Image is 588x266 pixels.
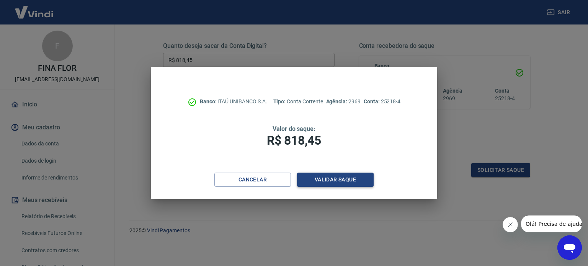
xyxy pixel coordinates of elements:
[273,98,323,106] p: Conta Corrente
[326,98,349,104] span: Agência:
[364,98,381,104] span: Conta:
[5,5,64,11] span: Olá! Precisa de ajuda?
[557,235,582,260] iframe: Botão para abrir a janela de mensagens
[273,125,315,132] span: Valor do saque:
[326,98,361,106] p: 2969
[364,98,400,106] p: 25218-4
[200,98,218,104] span: Banco:
[267,133,321,148] span: R$ 818,45
[503,217,518,232] iframe: Fechar mensagem
[297,173,374,187] button: Validar saque
[273,98,287,104] span: Tipo:
[214,173,291,187] button: Cancelar
[521,215,582,232] iframe: Mensagem da empresa
[200,98,267,106] p: ITAÚ UNIBANCO S.A.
